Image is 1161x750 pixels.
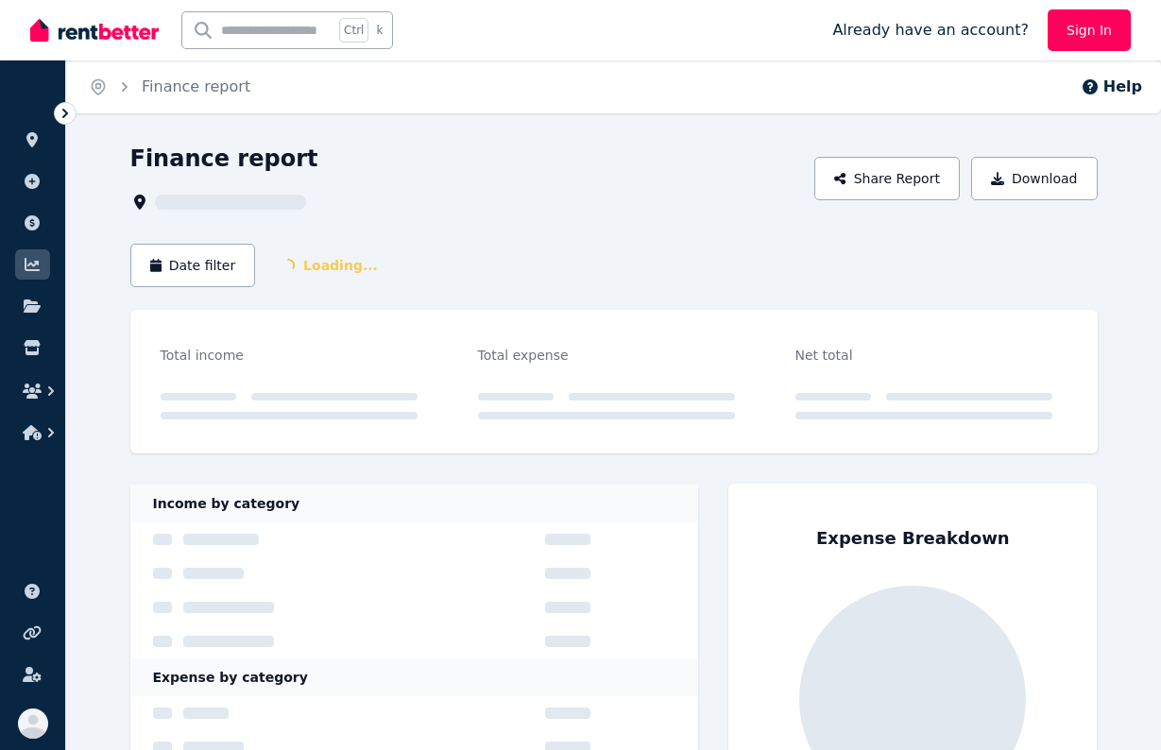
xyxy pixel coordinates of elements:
button: Help [1081,76,1142,98]
div: Income by category [130,485,699,522]
button: Share Report [814,157,960,200]
div: Total expense [478,344,735,366]
span: Loading... [266,248,393,282]
img: RentBetter [30,16,159,44]
a: Finance report [142,77,250,95]
div: Net total [795,344,1052,366]
a: Sign In [1048,9,1131,51]
nav: Breadcrumb [66,60,273,113]
button: Download [971,157,1098,200]
div: Expense Breakdown [816,525,1010,552]
button: Date filter [130,244,256,287]
span: Ctrl [339,18,368,43]
span: Already have an account? [832,19,1029,42]
span: k [376,23,383,38]
div: Total income [161,344,418,366]
div: Expense by category [130,658,699,696]
h1: Finance report [130,144,318,174]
